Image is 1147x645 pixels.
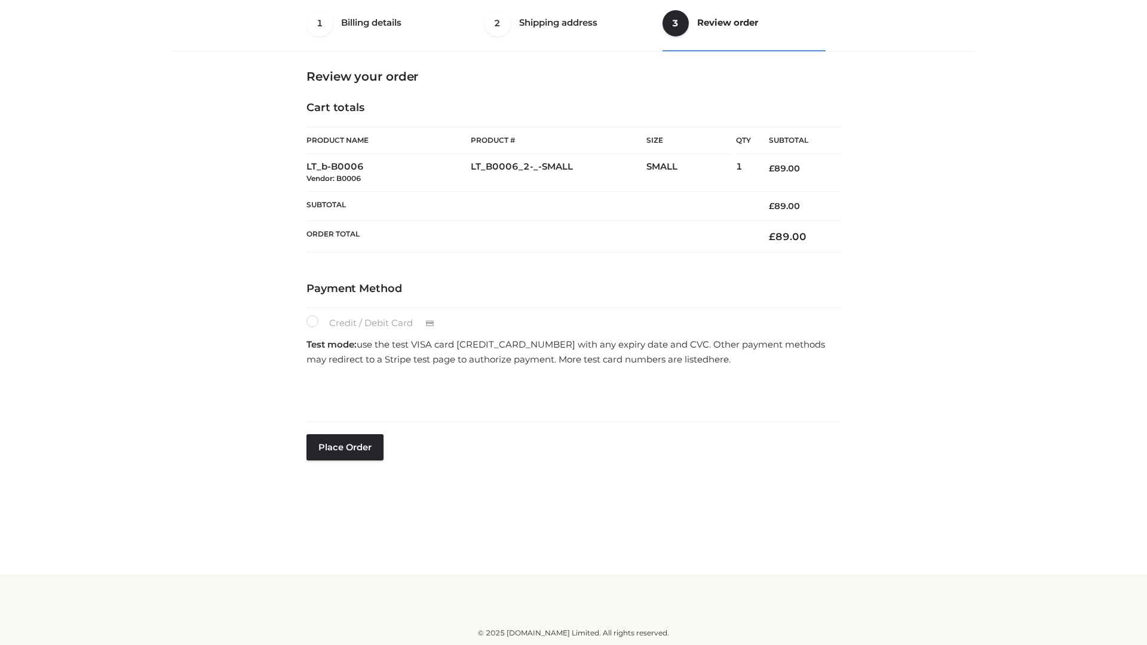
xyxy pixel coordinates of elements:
small: Vendor: B0006 [306,174,361,183]
h3: Review your order [306,69,841,84]
span: £ [769,231,775,242]
td: LT_b-B0006 [306,154,471,192]
h4: Payment Method [306,282,841,296]
label: Credit / Debit Card [306,315,447,331]
button: Place order [306,434,384,460]
th: Product Name [306,127,471,154]
td: SMALL [646,154,736,192]
span: £ [769,163,774,174]
th: Product # [471,127,646,154]
a: here [709,354,729,365]
bdi: 89.00 [769,163,800,174]
td: 1 [736,154,751,192]
bdi: 89.00 [769,201,800,211]
iframe: Secure payment input frame [304,371,838,414]
td: LT_B0006_2-_-SMALL [471,154,646,192]
th: Subtotal [306,191,751,220]
th: Subtotal [751,127,841,154]
h4: Cart totals [306,102,841,115]
th: Size [646,127,730,154]
div: © 2025 [DOMAIN_NAME] Limited. All rights reserved. [177,627,970,639]
span: £ [769,201,774,211]
p: use the test VISA card [CREDIT_CARD_NUMBER] with any expiry date and CVC. Other payment methods m... [306,337,841,367]
th: Order Total [306,221,751,253]
bdi: 89.00 [769,231,806,242]
strong: Test mode: [306,339,357,350]
th: Qty [736,127,751,154]
img: Credit / Debit Card [419,317,441,331]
